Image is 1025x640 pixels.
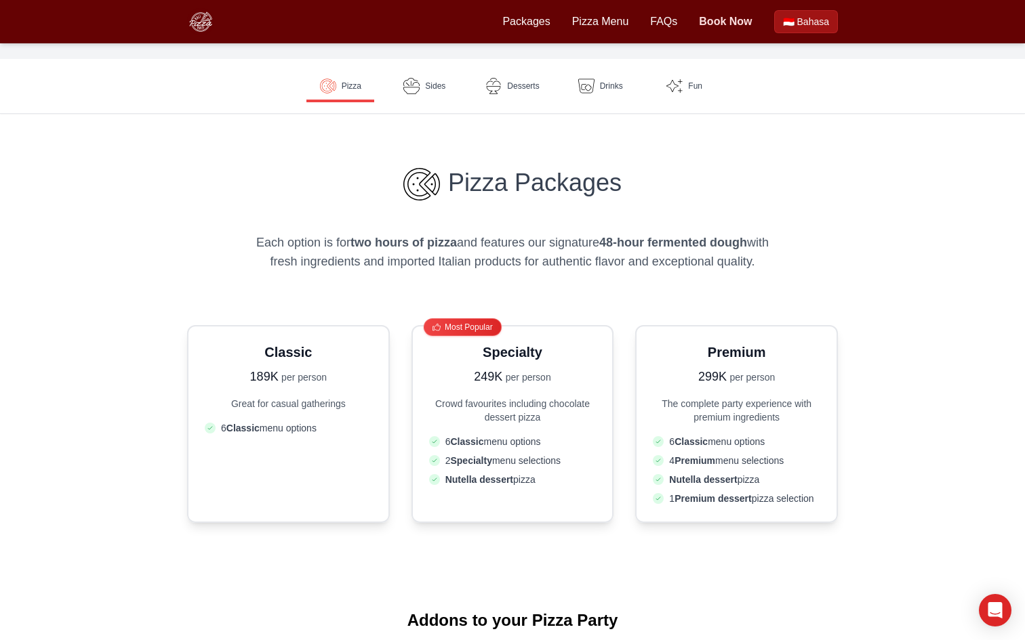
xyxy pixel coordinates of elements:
[226,423,260,433] strong: Classic
[485,78,502,94] img: Desserts
[699,14,752,30] a: Book Now
[698,370,727,383] span: 299K
[578,78,595,94] img: Drinks
[445,454,561,467] span: 2 menu selections
[567,70,635,102] a: Drinks
[281,372,327,383] span: per person
[669,473,759,486] span: pizza
[688,81,702,91] span: Fun
[445,474,513,485] strong: Nutella dessert
[653,397,820,424] p: The complete party experience with premium ingredients
[252,168,773,200] h3: Pizza Packages
[979,594,1011,626] div: Open Intercom Messenger
[729,372,775,383] span: per person
[599,236,747,249] strong: 48-hour fermented dough
[403,78,420,94] img: Sides
[675,493,752,504] strong: Premium dessert
[250,370,279,383] span: 189K
[669,492,813,505] span: 1 pizza selection
[675,455,715,466] strong: Premium
[429,397,597,424] p: Crowd favourites including chocolate dessert pizza
[403,168,440,200] img: Pizza
[669,454,784,467] span: 4 menu selections
[390,70,458,102] a: Sides
[306,70,374,102] a: Pizza
[653,343,820,362] h3: Premium
[600,81,623,91] span: Drinks
[774,10,838,33] a: Beralih ke Bahasa Indonesia
[445,473,536,486] span: pizza
[425,81,445,91] span: Sides
[450,455,491,466] strong: Specialty
[572,14,629,30] a: Pizza Menu
[187,168,838,523] section: Pizza Packages
[797,15,829,28] span: Bahasa
[433,323,441,331] img: Thumbs up
[675,436,708,447] strong: Classic
[205,343,372,362] h3: Classic
[445,322,493,333] span: Most Popular
[666,78,683,94] img: Fun
[507,81,539,91] span: Desserts
[342,81,361,91] span: Pizza
[187,8,214,35] img: Bali Pizza Party Logo
[429,343,597,362] h3: Specialty
[320,78,336,94] img: Pizza
[506,372,551,383] span: per person
[205,397,372,410] p: Great for casual gatherings
[221,421,317,435] span: 6 menu options
[669,474,737,485] strong: Nutella dessert
[445,435,541,448] span: 6 menu options
[502,14,550,30] a: Packages
[252,233,773,271] p: Each option is for and features our signature with fresh ingredients and imported Italian product...
[350,236,457,249] strong: two hours of pizza
[474,370,502,383] span: 249K
[650,14,677,30] a: FAQs
[475,70,550,102] a: Desserts
[651,70,719,102] a: Fun
[450,436,483,447] strong: Classic
[669,435,765,448] span: 6 menu options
